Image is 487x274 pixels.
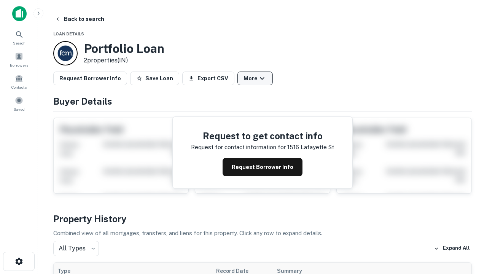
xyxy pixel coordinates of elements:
button: Back to search [52,12,107,26]
h3: Portfolio Loan [84,41,164,56]
h4: Property History [53,212,472,226]
button: Export CSV [182,72,234,85]
iframe: Chat Widget [449,213,487,250]
a: Contacts [2,71,36,92]
h4: Buyer Details [53,94,472,108]
button: Request Borrower Info [223,158,302,176]
button: Save Loan [130,72,179,85]
img: capitalize-icon.png [12,6,27,21]
p: 2 properties (IN) [84,56,164,65]
p: Combined view of all mortgages, transfers, and liens for this property. Click any row to expand d... [53,229,472,238]
button: Request Borrower Info [53,72,127,85]
span: Search [13,40,25,46]
button: More [237,72,273,85]
a: Saved [2,93,36,114]
span: Loan Details [53,32,84,36]
p: Request for contact information for [191,143,286,152]
span: Borrowers [10,62,28,68]
a: Borrowers [2,49,36,70]
button: Expand All [432,243,472,254]
a: Search [2,27,36,48]
p: 1516 lafayette st [287,143,334,152]
span: Saved [14,106,25,112]
span: Contacts [11,84,27,90]
h4: Request to get contact info [191,129,334,143]
div: All Types [53,241,99,256]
